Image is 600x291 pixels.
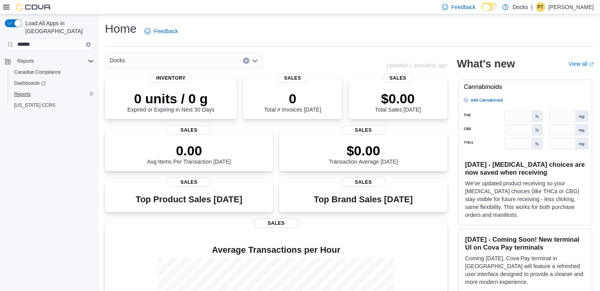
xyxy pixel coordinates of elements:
span: Washington CCRS [11,101,94,110]
h1: Home [105,21,136,37]
span: Feedback [154,27,178,35]
span: Dashboards [14,80,46,86]
h2: What's new [457,58,515,70]
div: Transaction Average [DATE] [329,143,398,165]
input: Dark Mode [482,3,498,11]
button: Clear input [243,58,249,64]
button: Reports [8,89,97,100]
div: Avg Items Per Transaction [DATE] [147,143,231,165]
h4: Average Transactions per Hour [111,245,441,255]
span: PT [537,2,543,12]
button: Open list of options [252,58,258,64]
span: Sales [167,177,211,187]
button: [US_STATE] CCRS [8,100,97,111]
span: Load All Apps in [GEOGRAPHIC_DATA] [22,19,94,35]
span: [US_STATE] CCRS [14,102,55,108]
span: Feedback [451,3,475,11]
span: Sales [383,73,413,83]
h3: Top Product Sales [DATE] [136,195,242,204]
a: Canadian Compliance [11,67,64,77]
div: Patrick Telford [536,2,545,12]
h3: [DATE] - [MEDICAL_DATA] choices are now saved when receiving [465,160,585,176]
p: $0.00 [329,143,398,159]
button: Canadian Compliance [8,67,97,78]
p: We've updated product receiving so your [MEDICAL_DATA] choices (like THCa or CBG) stay visible fo... [465,179,585,219]
p: $0.00 [375,91,421,106]
span: Canadian Compliance [11,67,94,77]
span: Reports [14,91,31,97]
nav: Complex example [5,52,94,131]
svg: External link [589,62,594,67]
div: Total # Invoices [DATE] [264,91,321,113]
button: Reports [14,56,37,66]
div: Total Sales [DATE] [375,91,421,113]
span: Reports [14,56,94,66]
button: Clear input [86,42,91,47]
span: Inventory [150,73,192,83]
p: Coming [DATE], Cova Pay terminal in [GEOGRAPHIC_DATA] will feature a refreshed user interface des... [465,254,585,286]
a: Dashboards [11,78,49,88]
span: Sales [341,125,385,135]
span: Reports [11,90,94,99]
img: Cova [16,3,51,11]
a: [US_STATE] CCRS [11,101,58,110]
p: 0 [264,91,321,106]
a: Dashboards [8,78,97,89]
p: Updated 1 minute(s) ago [387,62,447,69]
p: | [531,2,533,12]
h3: Top Brand Sales [DATE] [314,195,413,204]
button: Reports [2,56,97,67]
p: 0 units / 0 g [127,91,215,106]
p: Docks [512,2,528,12]
a: Reports [11,90,34,99]
span: Sales [167,125,211,135]
span: Dashboards [11,78,94,88]
a: Feedback [141,23,181,39]
span: Sales [341,177,385,187]
span: Sales [254,218,298,228]
span: Canadian Compliance [14,69,61,75]
p: 0.00 [147,143,231,159]
span: Sales [278,73,307,83]
span: Reports [17,58,34,64]
h3: [DATE] - Coming Soon! New terminal UI on Cova Pay terminals [465,235,585,251]
span: Docks [110,56,125,65]
a: View allExternal link [568,61,594,67]
div: Expired or Expiring in Next 30 Days [127,91,215,113]
p: [PERSON_NAME] [548,2,594,12]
